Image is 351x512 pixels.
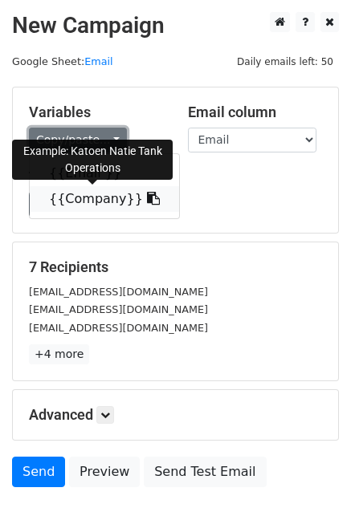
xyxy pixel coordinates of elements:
h5: Advanced [29,406,322,424]
h5: Variables [29,104,164,121]
a: {{Company}} [30,186,179,212]
a: Send Test Email [144,457,266,487]
a: Send [12,457,65,487]
h5: 7 Recipients [29,258,322,276]
span: Daily emails left: 50 [231,53,339,71]
small: Google Sheet: [12,55,113,67]
small: [EMAIL_ADDRESS][DOMAIN_NAME] [29,322,208,334]
a: +4 more [29,344,89,364]
small: [EMAIL_ADDRESS][DOMAIN_NAME] [29,286,208,298]
h2: New Campaign [12,12,339,39]
a: Copy/paste... [29,128,127,152]
iframe: Chat Widget [271,435,351,512]
small: [EMAIL_ADDRESS][DOMAIN_NAME] [29,303,208,315]
div: Example: Katoen Natie Tank Operations [12,140,173,180]
h5: Email column [188,104,323,121]
a: Email [84,55,112,67]
a: Preview [69,457,140,487]
a: Daily emails left: 50 [231,55,339,67]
